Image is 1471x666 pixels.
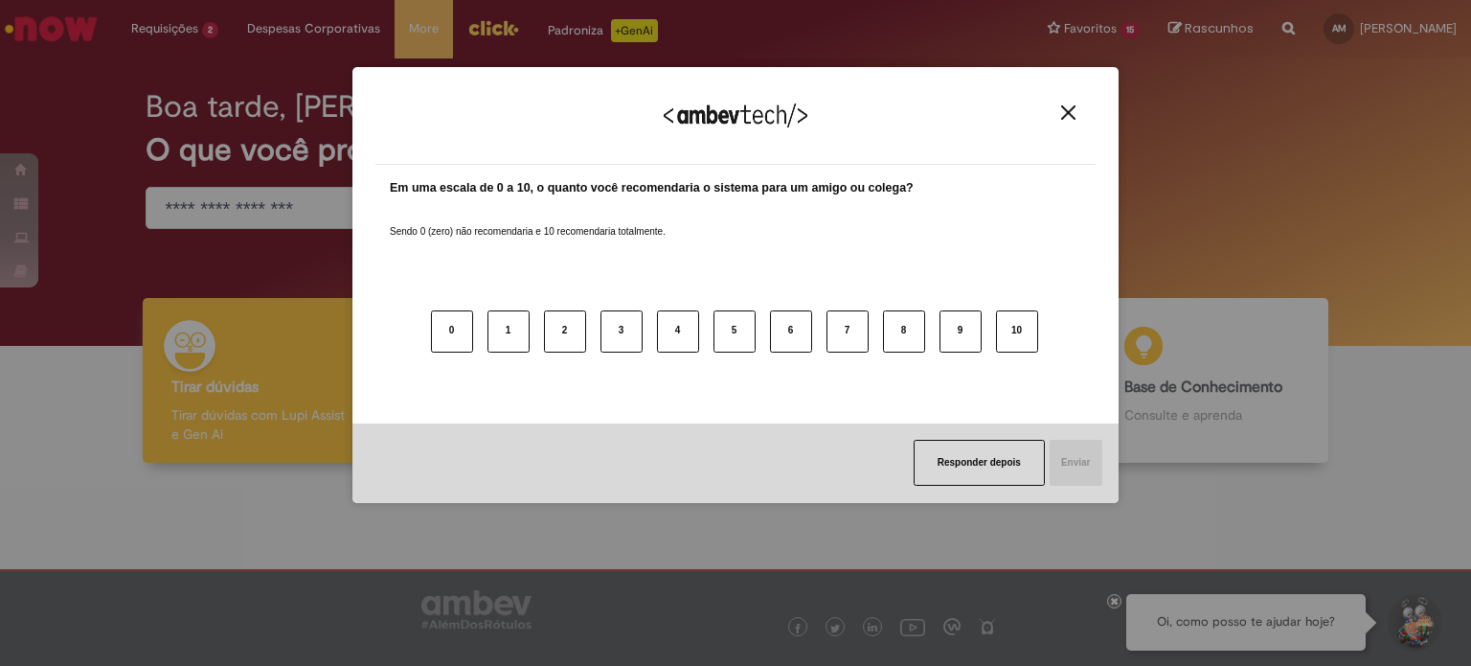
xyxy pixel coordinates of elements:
button: 5 [713,310,756,353]
button: Responder depois [914,440,1045,486]
button: 7 [826,310,869,353]
button: 0 [431,310,473,353]
img: Close [1061,105,1075,120]
label: Sendo 0 (zero) não recomendaria e 10 recomendaria totalmente. [390,202,666,239]
label: Em uma escala de 0 a 10, o quanto você recomendaria o sistema para um amigo ou colega? [390,179,914,197]
button: 1 [487,310,530,353]
button: 10 [996,310,1038,353]
button: 9 [939,310,982,353]
img: Logo Ambevtech [664,103,807,127]
button: 2 [544,310,586,353]
button: 8 [883,310,925,353]
button: 3 [600,310,643,353]
button: Close [1055,104,1081,121]
button: 4 [657,310,699,353]
button: 6 [770,310,812,353]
